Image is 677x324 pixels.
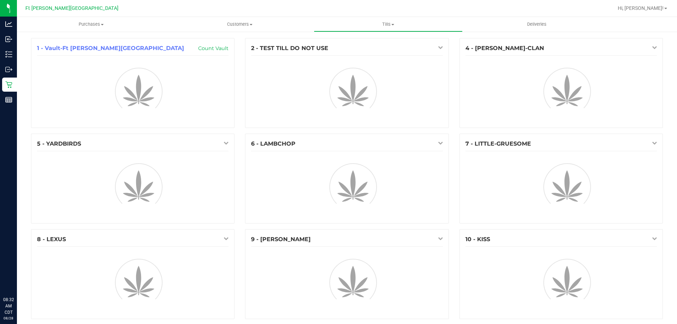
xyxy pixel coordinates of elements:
[618,5,664,11] span: Hi, [PERSON_NAME]!
[5,66,12,73] inline-svg: Outbound
[251,45,328,51] span: 2 - TEST TILL DO NOT USE
[251,236,311,243] span: 9 - [PERSON_NAME]
[198,45,228,51] a: Count Vault
[5,51,12,58] inline-svg: Inventory
[3,316,14,321] p: 08/28
[5,20,12,27] inline-svg: Analytics
[165,17,314,32] a: Customers
[465,140,531,147] span: 7 - LITTLE-GRUESOME
[518,21,556,27] span: Deliveries
[37,140,81,147] span: 5 - YARDBIRDS
[25,5,118,11] span: Ft [PERSON_NAME][GEOGRAPHIC_DATA]
[17,17,165,32] a: Purchases
[37,236,66,243] span: 8 - LEXUS
[17,21,165,27] span: Purchases
[463,17,611,32] a: Deliveries
[166,21,313,27] span: Customers
[465,45,544,51] span: 4 - [PERSON_NAME]-CLAN
[37,45,184,51] span: 1 - Vault-Ft [PERSON_NAME][GEOGRAPHIC_DATA]
[251,140,295,147] span: 6 - LAMBCHOP
[465,236,490,243] span: 10 - KISS
[314,17,462,32] a: Tills
[314,21,462,27] span: Tills
[5,81,12,88] inline-svg: Retail
[5,96,12,103] inline-svg: Reports
[3,297,14,316] p: 08:32 AM CDT
[5,36,12,43] inline-svg: Inbound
